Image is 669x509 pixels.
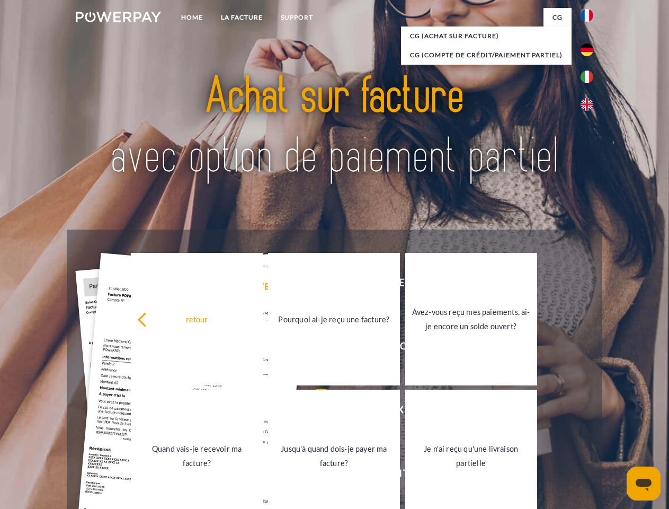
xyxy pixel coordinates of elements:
img: logo-powerpay-white.svg [76,12,161,22]
a: Home [172,8,212,27]
div: Avez-vous reçu mes paiements, ai-je encore un solde ouvert? [412,305,531,334]
div: Quand vais-je recevoir ma facture? [137,442,256,470]
img: en [581,98,593,111]
a: Support [272,8,322,27]
div: Je n'ai reçu qu'une livraison partielle [412,442,531,470]
a: CG [543,8,572,27]
img: it [581,71,593,83]
img: de [581,43,593,56]
a: Avez-vous reçu mes paiements, ai-je encore un solde ouvert? [405,253,537,385]
div: retour [137,312,256,326]
iframe: Bouton de lancement de la fenêtre de messagerie [627,467,661,501]
img: title-powerpay_fr.svg [101,51,568,203]
div: Pourquoi ai-je reçu une facture? [274,312,394,326]
img: fr [581,9,593,22]
div: Jusqu'à quand dois-je payer ma facture? [274,442,394,470]
a: LA FACTURE [212,8,272,27]
a: CG (Compte de crédit/paiement partiel) [401,46,572,65]
a: CG (achat sur facture) [401,27,572,46]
